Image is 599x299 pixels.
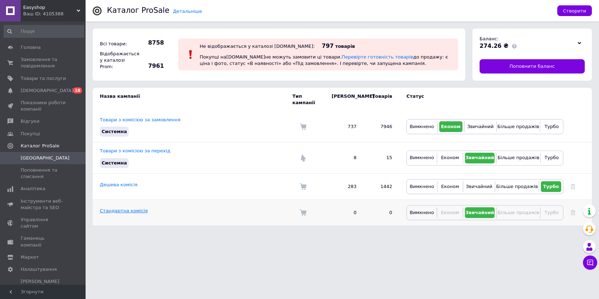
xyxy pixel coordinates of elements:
button: Вимкнено [409,207,435,218]
button: Звичайний [465,207,495,218]
span: 18 [73,87,82,93]
button: Більше продажів [497,181,537,192]
button: Вимкнено [409,121,435,132]
span: Економ [441,124,461,129]
span: Гаманець компанії [21,235,66,248]
span: Каталог ProSale [21,143,59,149]
td: Назва кампанії [93,88,292,111]
span: Показники роботи компанії [21,100,66,112]
button: Вимкнено [409,181,435,192]
button: Економ [439,153,461,163]
span: Аналітика [21,186,45,192]
span: Головна [21,44,41,51]
div: Ваш ID: 4105388 [23,11,86,17]
button: Більше продажів [498,121,538,132]
button: Турбо [541,181,561,192]
a: Перевірте готовність товарів [342,54,413,60]
span: Вимкнено [410,184,434,189]
a: Товари з комісією за перехід [100,148,170,153]
span: Покупці на [DOMAIN_NAME] не можуть замовити ці товари. до продажу: є ціна і фото, статус «В наявн... [200,54,448,66]
input: Пошук [4,25,84,38]
span: Вимкнено [410,124,434,129]
span: 7961 [139,62,164,70]
button: Турбо [542,153,561,163]
button: Звичайний [466,121,495,132]
span: Поповнення та списання [21,167,66,180]
div: Всі товари: [98,39,137,49]
span: Турбо [544,210,559,215]
span: Економ [441,184,459,189]
button: Більше продажів [498,207,538,218]
span: 274.26 ₴ [480,42,508,49]
button: Економ [439,181,461,192]
span: Замовлення та повідомлення [21,56,66,69]
span: Easyshop [23,4,77,11]
span: Більше продажів [497,155,539,160]
span: Турбо [544,155,559,160]
button: Турбо [542,207,561,218]
div: Каталог ProSale [107,7,169,14]
img: Комісія за замовлення [299,183,307,190]
td: Тип кампанії [292,88,324,111]
button: Звичайний [465,153,495,163]
td: 15 [364,142,399,173]
span: Управління сайтом [21,217,66,229]
span: товарів [335,44,355,49]
span: Вимкнено [410,155,434,160]
span: Вимкнено [410,210,434,215]
span: Створити [563,8,586,14]
img: Комісія за замовлення [299,209,307,216]
span: Звичайний [465,155,494,160]
span: Більше продажів [497,210,539,215]
img: Комісія за перехід [299,154,307,162]
td: 7946 [364,111,399,142]
span: Системна [102,129,127,134]
div: Відображається у каталозі Prom: [98,49,137,72]
button: Створити [557,5,592,16]
button: Економ [439,207,461,218]
button: Звичайний [465,181,493,192]
span: Звичайний [466,184,492,189]
span: 797 [322,42,334,49]
span: Звичайний [467,124,493,129]
img: :exclamation: [185,49,196,60]
button: Турбо [542,121,561,132]
span: Інструменти веб-майстра та SEO [21,198,66,211]
td: 0 [324,199,364,225]
span: Покупці [21,131,40,137]
span: [DEMOGRAPHIC_DATA] [21,87,73,94]
span: Економ [441,155,459,160]
button: Більше продажів [498,153,538,163]
span: 8758 [139,39,164,47]
span: Звичайний [465,210,494,215]
button: Економ [439,121,462,132]
span: Баланс: [480,36,498,41]
span: Відгуки [21,118,39,125]
div: Не відображається у каталозі [DOMAIN_NAME]: [200,44,315,49]
a: Детальніше [173,9,202,14]
button: Вимкнено [409,153,435,163]
a: Дешева комісія [100,182,138,187]
a: Видалити [570,210,575,215]
td: [PERSON_NAME] [324,88,364,111]
img: Комісія за замовлення [299,123,307,130]
td: 8 [324,142,364,173]
td: 0 [364,199,399,225]
span: [GEOGRAPHIC_DATA] [21,155,70,161]
button: Чат з покупцем [583,255,597,270]
td: 737 [324,111,364,142]
span: Економ [441,210,459,215]
a: Стандартна комісія [100,208,148,213]
span: Маркет [21,254,39,260]
span: [PERSON_NAME] та рахунки [21,278,66,298]
span: Системна [102,160,127,166]
td: 1442 [364,173,399,199]
a: Видалити [570,184,575,189]
a: Товари з комісією за замовлення [100,117,180,122]
span: Турбо [544,124,559,129]
span: Поповнити баланс [510,63,555,70]
span: Більше продажів [497,124,539,129]
span: Налаштування [21,266,57,273]
td: Товарів [364,88,399,111]
td: 283 [324,173,364,199]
